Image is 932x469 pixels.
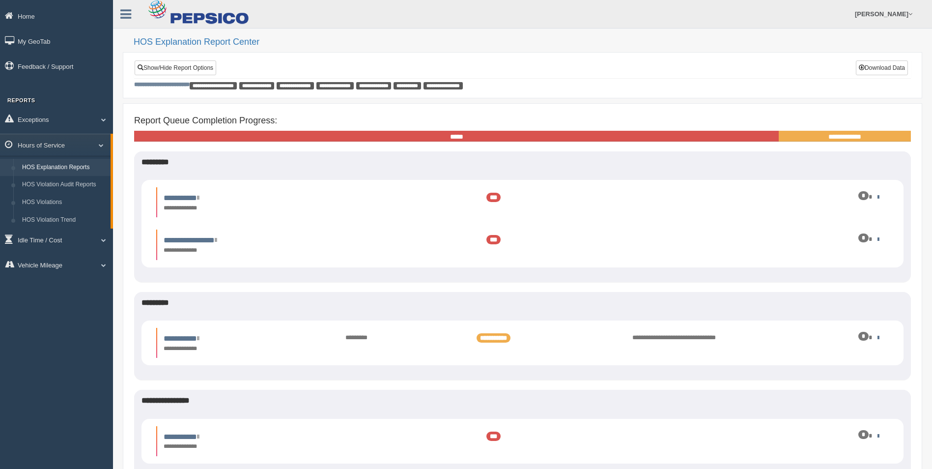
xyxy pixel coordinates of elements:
[134,37,922,47] h2: HOS Explanation Report Center
[156,328,889,358] li: Expand
[135,60,216,75] a: Show/Hide Report Options
[156,187,889,217] li: Expand
[18,211,111,229] a: HOS Violation Trend
[856,60,908,75] button: Download Data
[18,159,111,176] a: HOS Explanation Reports
[134,116,911,126] h4: Report Queue Completion Progress:
[156,426,889,456] li: Expand
[18,194,111,211] a: HOS Violations
[18,176,111,194] a: HOS Violation Audit Reports
[156,230,889,260] li: Expand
